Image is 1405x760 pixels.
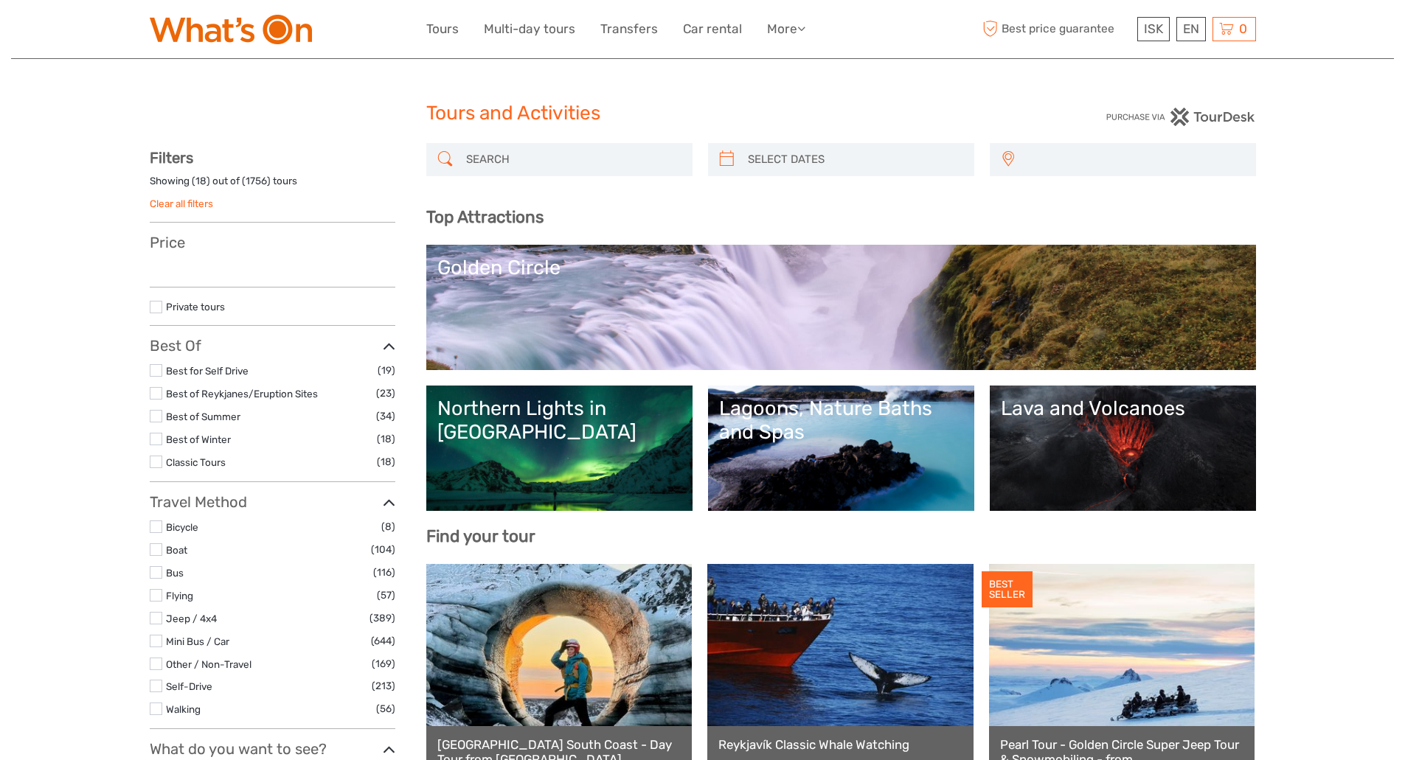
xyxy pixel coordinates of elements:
[371,632,395,649] span: (644)
[150,149,193,167] strong: Filters
[166,365,249,377] a: Best for Self Drive
[1001,397,1245,420] div: Lava and Volcanoes
[437,256,1245,359] a: Golden Circle
[460,147,685,172] input: SEARCH
[742,147,967,172] input: SELECT DATES
[979,17,1134,41] span: Best price guarantee
[377,430,395,447] span: (18)
[150,15,312,44] img: What's On
[150,174,395,197] div: Showing ( ) out of ( ) tours
[426,526,535,546] b: Find your tour
[1106,108,1255,126] img: PurchaseViaTourDesk.png
[381,518,395,535] span: (8)
[166,613,217,624] a: Jeep / 4x4
[166,301,225,313] a: Private tours
[376,700,395,717] span: (56)
[372,677,395,694] span: (213)
[150,234,395,251] h3: Price
[166,658,251,670] a: Other / Non-Travel
[377,453,395,470] span: (18)
[166,521,198,533] a: Bicycle
[150,740,395,758] h3: What do you want to see?
[1176,17,1206,41] div: EN
[1144,21,1163,36] span: ISK
[982,571,1033,608] div: BEST SELLER
[426,18,459,40] a: Tours
[373,564,395,581] span: (116)
[166,388,318,400] a: Best of Reykjanes/Eruption Sites
[150,337,395,355] h3: Best Of
[166,433,231,445] a: Best of Winter
[437,397,681,445] div: Northern Lights in [GEOGRAPHIC_DATA]
[166,635,229,647] a: Mini Bus / Car
[718,737,962,752] a: Reykjavík Classic Whale Watching
[166,703,201,715] a: Walking
[166,590,193,602] a: Flying
[150,493,395,511] h3: Travel Method
[719,397,963,500] a: Lagoons, Nature Baths and Spas
[437,256,1245,279] div: Golden Circle
[246,174,267,188] label: 1756
[166,567,184,579] a: Bus
[1001,397,1245,500] a: Lava and Volcanoes
[166,456,226,468] a: Classic Tours
[166,544,187,556] a: Boat
[600,18,658,40] a: Transfers
[372,655,395,672] span: (169)
[767,18,805,40] a: More
[371,541,395,558] span: (104)
[370,610,395,627] span: (389)
[1237,21,1249,36] span: 0
[150,198,213,209] a: Clear all filters
[426,207,544,227] b: Top Attractions
[378,362,395,379] span: (19)
[426,102,979,125] h1: Tours and Activities
[166,411,240,422] a: Best of Summer
[376,385,395,402] span: (23)
[376,408,395,425] span: (34)
[683,18,742,40] a: Car rental
[377,587,395,604] span: (57)
[195,174,207,188] label: 18
[437,397,681,500] a: Northern Lights in [GEOGRAPHIC_DATA]
[166,680,212,692] a: Self-Drive
[484,18,575,40] a: Multi-day tours
[719,397,963,445] div: Lagoons, Nature Baths and Spas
